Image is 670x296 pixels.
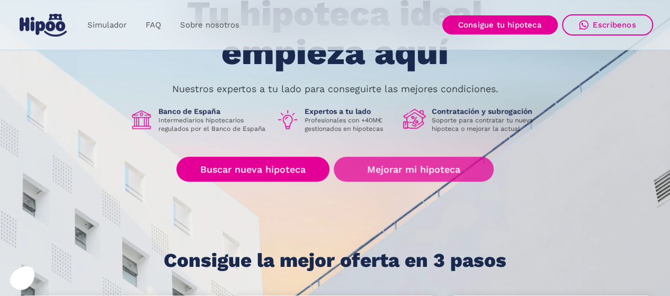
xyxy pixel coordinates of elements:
h1: Contratación y subrogación [432,106,541,116]
a: Buscar nueva hipoteca [176,157,329,182]
a: Mejorar mi hipoteca [334,157,493,182]
p: Profesionales con +40M€ gestionados en hipotecas [305,116,395,133]
h1: Consigue la mejor oferta en 3 pasos [164,250,506,271]
a: Escríbenos [562,14,653,35]
h1: Expertos a tu lado [305,106,395,116]
h1: Banco de España [158,106,267,116]
a: FAQ [136,15,171,35]
a: Consigue tu hipoteca [442,15,558,34]
a: Sobre nosotros [171,15,249,35]
p: Soporte para contratar tu nueva hipoteca o mejorar la actual [432,116,541,133]
div: Escríbenos [593,20,636,30]
p: Intermediarios hipotecarios regulados por el Banco de España [158,116,267,133]
a: home [17,10,69,41]
p: Nuestros expertos a tu lado para conseguirte las mejores condiciones. [172,85,498,93]
a: Simulador [78,15,136,35]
